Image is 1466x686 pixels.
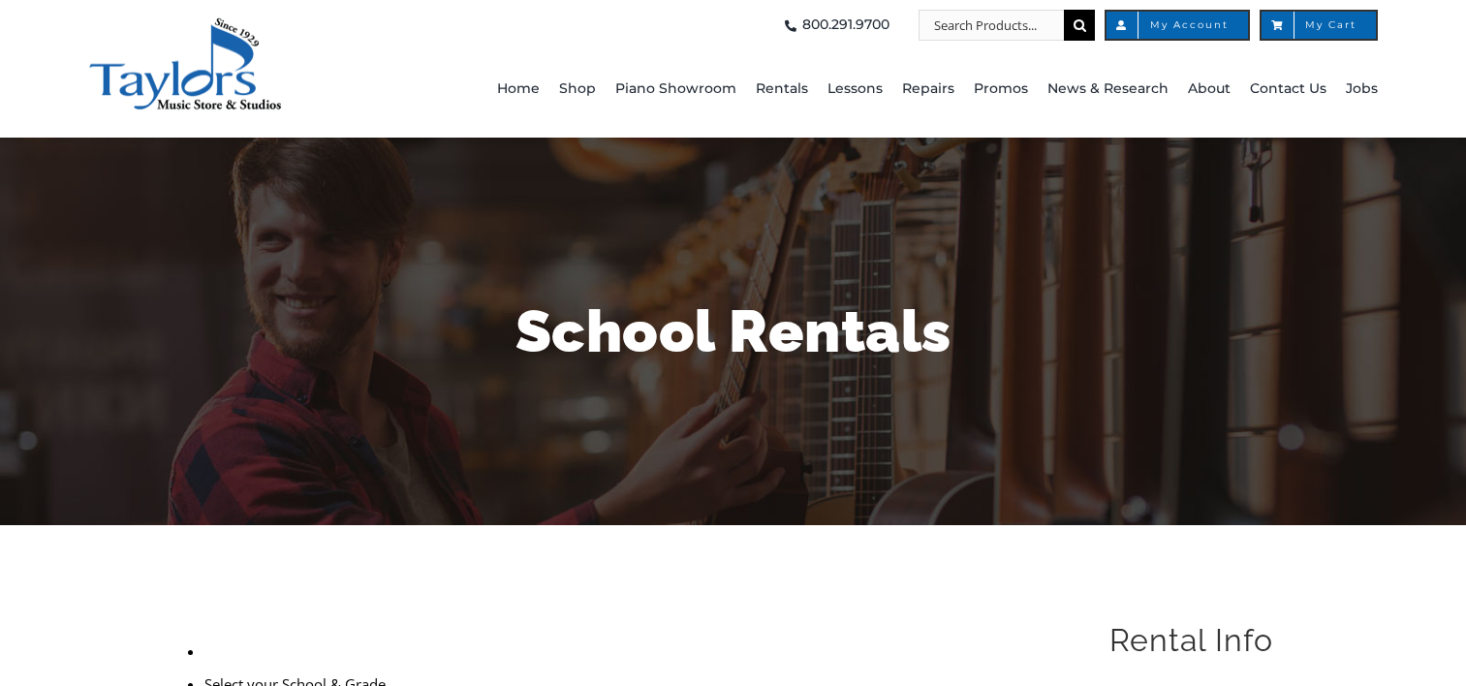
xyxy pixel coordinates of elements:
nav: Main Menu [423,41,1378,138]
span: News & Research [1047,74,1169,105]
a: News & Research [1047,41,1169,138]
a: Contact Us [1250,41,1326,138]
input: Search Products... [919,10,1064,41]
a: My Account [1105,10,1250,41]
span: My Account [1126,20,1229,30]
span: Home [497,74,540,105]
span: 800.291.9700 [802,10,889,41]
input: Search [1064,10,1095,41]
a: Promos [974,41,1028,138]
a: Rentals [756,41,808,138]
span: Piano Showroom [615,74,736,105]
span: Contact Us [1250,74,1326,105]
a: Home [497,41,540,138]
a: Lessons [827,41,883,138]
span: My Cart [1281,20,1357,30]
span: Jobs [1346,74,1378,105]
a: About [1188,41,1231,138]
h2: Rental Info [1109,620,1300,661]
a: My Cart [1260,10,1378,41]
span: Lessons [827,74,883,105]
a: Jobs [1346,41,1378,138]
a: Piano Showroom [615,41,736,138]
span: Promos [974,74,1028,105]
span: Repairs [902,74,954,105]
nav: Top Right [423,10,1378,41]
span: Rentals [756,74,808,105]
a: Repairs [902,41,954,138]
a: 800.291.9700 [779,10,889,41]
span: About [1188,74,1231,105]
a: taylors-music-store-west-chester [88,15,282,34]
h1: School Rentals [167,291,1300,372]
a: Shop [559,41,596,138]
span: Shop [559,74,596,105]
